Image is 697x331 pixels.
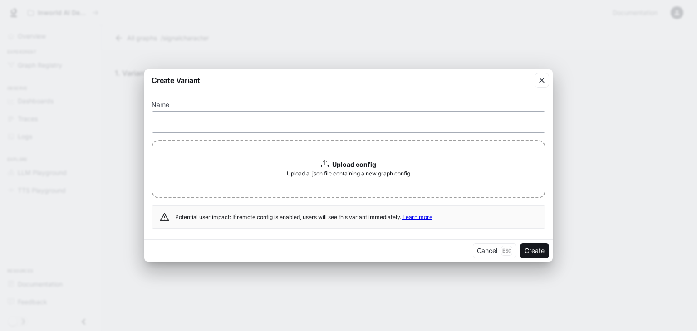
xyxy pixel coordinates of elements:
[501,246,512,256] p: Esc
[332,161,376,168] b: Upload config
[175,214,432,220] span: Potential user impact: If remote config is enabled, users will see this variant immediately.
[402,214,432,220] a: Learn more
[473,243,516,258] button: CancelEsc
[152,102,169,108] p: Name
[287,169,410,178] span: Upload a .json file containing a new graph config
[152,75,200,86] p: Create Variant
[520,243,549,258] button: Create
